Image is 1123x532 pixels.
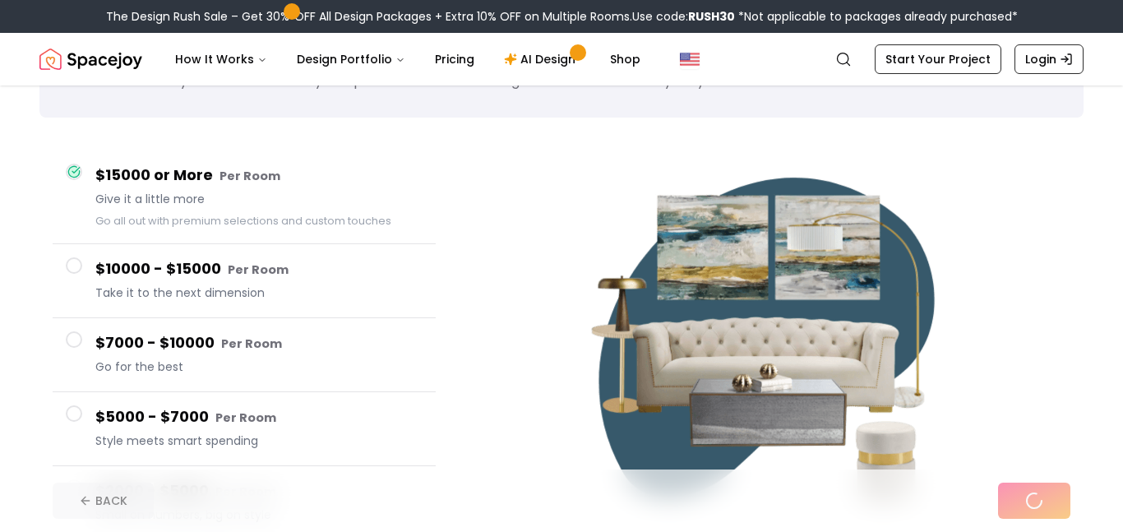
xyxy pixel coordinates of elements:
[95,359,423,375] span: Go for the best
[735,8,1018,25] span: *Not applicable to packages already purchased*
[597,43,654,76] a: Shop
[95,191,423,207] span: Give it a little more
[95,285,423,301] span: Take it to the next dimension
[53,150,436,244] button: $15000 or More Per RoomGive it a little moreGo all out with premium selections and custom touches
[95,433,423,449] span: Style meets smart spending
[53,318,436,392] button: $7000 - $10000 Per RoomGo for the best
[53,392,436,466] button: $5000 - $7000 Per RoomStyle meets smart spending
[688,8,735,25] b: RUSH30
[39,43,142,76] a: Spacejoy
[53,244,436,318] button: $10000 - $15000 Per RoomTake it to the next dimension
[95,331,423,355] h4: $7000 - $10000
[875,44,1001,74] a: Start Your Project
[162,43,654,76] nav: Main
[491,43,594,76] a: AI Design
[95,214,391,228] small: Go all out with premium selections and custom touches
[680,49,700,69] img: United States
[1014,44,1084,74] a: Login
[39,33,1084,86] nav: Global
[632,8,735,25] span: Use code:
[39,43,142,76] img: Spacejoy Logo
[95,257,423,281] h4: $10000 - $15000
[95,164,423,187] h4: $15000 or More
[106,8,1018,25] div: The Design Rush Sale – Get 30% OFF All Design Packages + Extra 10% OFF on Multiple Rooms.
[221,335,282,352] small: Per Room
[228,261,289,278] small: Per Room
[95,405,423,429] h4: $5000 - $7000
[220,168,280,184] small: Per Room
[162,43,280,76] button: How It Works
[422,43,488,76] a: Pricing
[215,409,276,426] small: Per Room
[284,43,418,76] button: Design Portfolio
